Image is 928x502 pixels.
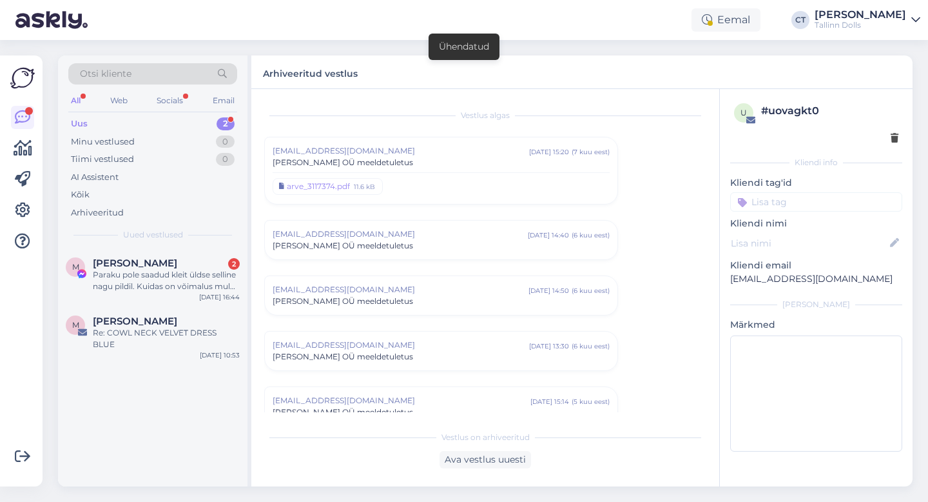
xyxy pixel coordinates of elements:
[815,10,906,20] div: [PERSON_NAME]
[228,258,240,270] div: 2
[199,292,240,302] div: [DATE] 16:44
[730,259,902,272] p: Kliendi email
[528,286,569,296] div: [DATE] 14:50
[572,230,610,240] div: ( 6 kuu eest )
[71,117,88,130] div: Uus
[730,176,902,190] p: Kliendi tag'id
[740,108,747,117] span: u
[273,407,413,418] span: [PERSON_NAME] OÜ meeldetuletus
[730,272,902,286] p: [EMAIL_ADDRESS][DOMAIN_NAME]
[530,397,569,407] div: [DATE] 15:14
[93,257,177,269] span: Maarja Metsmaaker
[572,341,610,351] div: ( 6 kuu eest )
[210,92,237,109] div: Email
[730,299,902,310] div: [PERSON_NAME]
[68,92,83,109] div: All
[273,339,529,351] span: [EMAIL_ADDRESS][DOMAIN_NAME]
[154,92,186,109] div: Socials
[691,8,760,32] div: Eemal
[528,230,569,240] div: [DATE] 14:40
[200,350,240,360] div: [DATE] 10:53
[71,171,119,184] div: AI Assistent
[287,181,350,192] div: arve_3117374.pdf
[71,136,135,148] div: Minu vestlused
[730,157,902,168] div: Kliendi info
[273,395,530,407] span: [EMAIL_ADDRESS][DOMAIN_NAME]
[108,92,130,109] div: Web
[440,451,531,468] div: Ava vestlus uuesti
[815,10,920,30] a: [PERSON_NAME]Tallinn Dolls
[263,63,358,81] label: Arhiveeritud vestlus
[273,284,528,296] span: [EMAIL_ADDRESS][DOMAIN_NAME]
[93,269,240,292] div: Paraku pole saadud kleit üldse selline nagu pildil. Kuidas on võimalus mul kleit tagastada?
[216,136,235,148] div: 0
[353,181,376,192] div: 11.6 kB
[273,178,383,195] a: arve_3117374.pdf11.6 kB
[572,397,610,407] div: ( 5 kuu eest )
[730,217,902,230] p: Kliendi nimi
[730,192,902,212] input: Lisa tag
[529,341,569,351] div: [DATE] 13:30
[123,229,183,241] span: Uued vestlused
[761,103,898,119] div: # uovagkt0
[441,432,530,443] span: Vestlus on arhiveeritud
[731,236,887,250] input: Lisa nimi
[264,110,706,121] div: Vestlus algas
[72,320,79,330] span: M
[730,318,902,332] p: Märkmed
[273,296,413,307] span: [PERSON_NAME] OÜ meeldetuletus
[791,11,809,29] div: CT
[10,66,35,90] img: Askly Logo
[439,40,489,54] div: Ühendatud
[93,327,240,350] div: Re: COWL NECK VELVET DRESS BLUE
[93,316,177,327] span: Mirjam Lauringson
[217,117,235,130] div: 2
[71,188,90,201] div: Kõik
[71,153,134,166] div: Tiimi vestlused
[72,262,79,272] span: M
[273,145,529,157] span: [EMAIL_ADDRESS][DOMAIN_NAME]
[273,240,413,252] span: [PERSON_NAME] OÜ meeldetuletus
[216,153,235,166] div: 0
[273,228,528,240] span: [EMAIL_ADDRESS][DOMAIN_NAME]
[572,286,610,296] div: ( 6 kuu eest )
[273,157,413,168] span: [PERSON_NAME] OÜ meeldetuletus
[71,206,124,219] div: Arhiveeritud
[273,351,413,363] span: [PERSON_NAME] OÜ meeldetuletus
[572,147,610,157] div: ( 7 kuu eest )
[815,20,906,30] div: Tallinn Dolls
[529,147,569,157] div: [DATE] 15:20
[80,67,131,81] span: Otsi kliente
